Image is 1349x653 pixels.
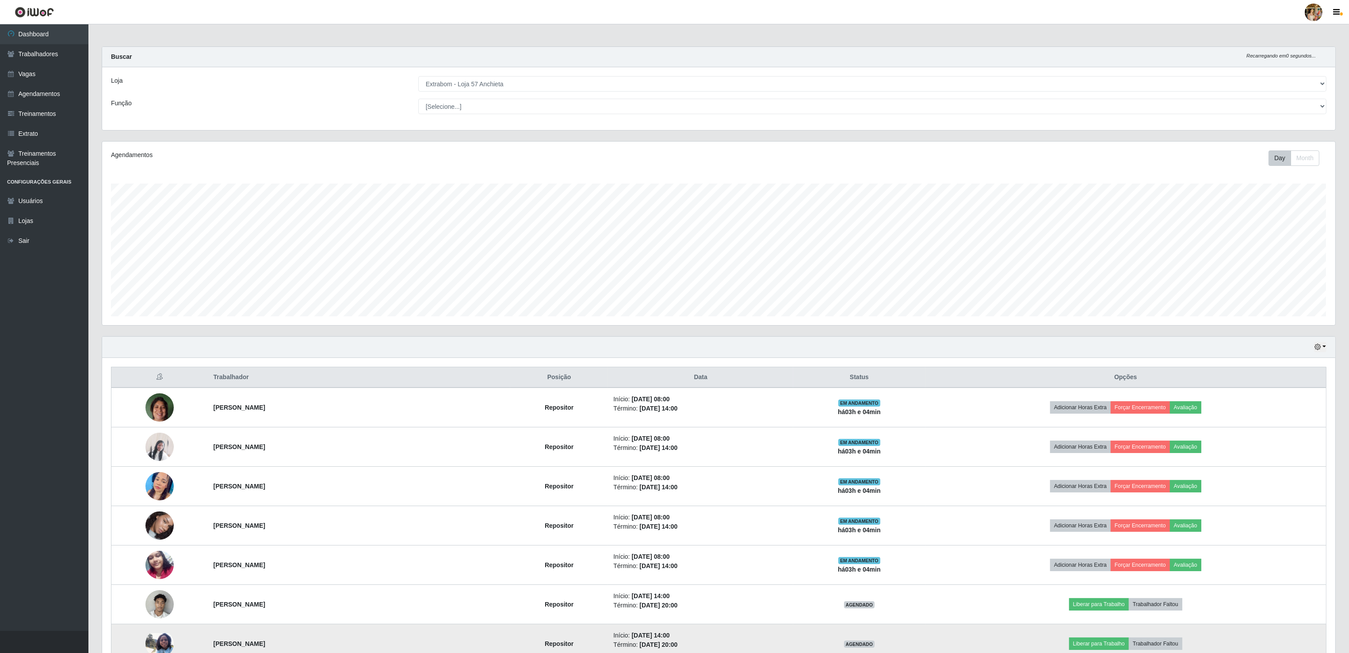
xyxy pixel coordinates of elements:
strong: Repositor [545,404,573,411]
strong: [PERSON_NAME] [214,404,265,411]
li: Início: [613,395,788,404]
li: Término: [613,522,788,531]
strong: [PERSON_NAME] [214,640,265,647]
li: Início: [613,552,788,561]
div: Agendamentos [111,150,610,160]
li: Término: [613,404,788,413]
button: Day [1269,150,1291,166]
strong: [PERSON_NAME] [214,443,265,450]
li: Início: [613,631,788,640]
li: Início: [613,513,788,522]
strong: há 03 h e 04 min [838,448,881,455]
time: [DATE] 08:00 [632,396,670,403]
li: Início: [613,592,788,601]
strong: Repositor [545,522,573,529]
strong: há 03 h e 04 min [838,408,881,415]
button: Adicionar Horas Extra [1050,559,1111,571]
time: [DATE] 20:00 [639,641,677,648]
time: [DATE] 14:00 [639,405,677,412]
strong: [PERSON_NAME] [214,522,265,529]
button: Liberar para Trabalho [1069,598,1129,611]
img: 1754222847400.jpeg [145,500,174,551]
time: [DATE] 08:00 [632,435,670,442]
i: Recarregando em 0 segundos... [1246,53,1316,58]
button: Forçar Encerramento [1111,401,1170,414]
li: Término: [613,443,788,453]
img: 1752582436297.jpeg [145,585,174,623]
strong: Repositor [545,443,573,450]
button: Avaliação [1170,401,1201,414]
strong: [PERSON_NAME] [214,601,265,608]
time: [DATE] 08:00 [632,514,670,521]
button: Month [1291,150,1319,166]
time: [DATE] 14:00 [639,484,677,491]
button: Forçar Encerramento [1111,480,1170,492]
span: EM ANDAMENTO [838,478,880,485]
time: [DATE] 14:00 [639,523,677,530]
button: Avaliação [1170,559,1201,571]
span: EM ANDAMENTO [838,399,880,407]
time: [DATE] 20:00 [639,602,677,609]
th: Trabalhador [208,367,510,388]
button: Adicionar Horas Extra [1050,441,1111,453]
div: First group [1269,150,1319,166]
label: Loja [111,76,122,85]
time: [DATE] 14:00 [632,632,670,639]
img: 1755724312093.jpeg [145,546,174,584]
strong: há 03 h e 04 min [838,526,881,534]
img: 1750940552132.jpeg [145,388,174,426]
img: 1751480704015.jpeg [145,433,174,461]
button: Avaliação [1170,480,1201,492]
button: Adicionar Horas Extra [1050,519,1111,532]
th: Data [608,367,793,388]
button: Adicionar Horas Extra [1050,480,1111,492]
button: Trabalhador Faltou [1129,638,1182,650]
strong: [PERSON_NAME] [214,561,265,568]
button: Avaliação [1170,441,1201,453]
strong: Repositor [545,601,573,608]
button: Forçar Encerramento [1111,519,1170,532]
button: Avaliação [1170,519,1201,532]
strong: Repositor [545,561,573,568]
strong: [PERSON_NAME] [214,483,265,490]
button: Forçar Encerramento [1111,441,1170,453]
span: EM ANDAMENTO [838,439,880,446]
li: Início: [613,434,788,443]
span: EM ANDAMENTO [838,557,880,564]
button: Adicionar Horas Extra [1050,401,1111,414]
th: Posição [510,367,608,388]
time: [DATE] 08:00 [632,553,670,560]
div: Toolbar with button groups [1269,150,1326,166]
li: Início: [613,473,788,483]
button: Forçar Encerramento [1111,559,1170,571]
li: Término: [613,640,788,649]
strong: Buscar [111,53,132,60]
button: Liberar para Trabalho [1069,638,1129,650]
span: AGENDADO [844,601,875,608]
time: [DATE] 08:00 [632,474,670,481]
th: Opções [925,367,1326,388]
img: CoreUI Logo [15,7,54,18]
time: [DATE] 14:00 [639,444,677,451]
span: EM ANDAMENTO [838,518,880,525]
label: Função [111,99,132,108]
strong: há 03 h e 04 min [838,566,881,573]
strong: Repositor [545,483,573,490]
li: Término: [613,601,788,610]
img: 1753795450805.jpeg [145,456,174,517]
strong: há 03 h e 04 min [838,487,881,494]
li: Término: [613,483,788,492]
span: AGENDADO [844,641,875,648]
time: [DATE] 14:00 [632,592,670,599]
button: Trabalhador Faltou [1129,598,1182,611]
th: Status [793,367,925,388]
time: [DATE] 14:00 [639,562,677,569]
strong: Repositor [545,640,573,647]
li: Término: [613,561,788,571]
